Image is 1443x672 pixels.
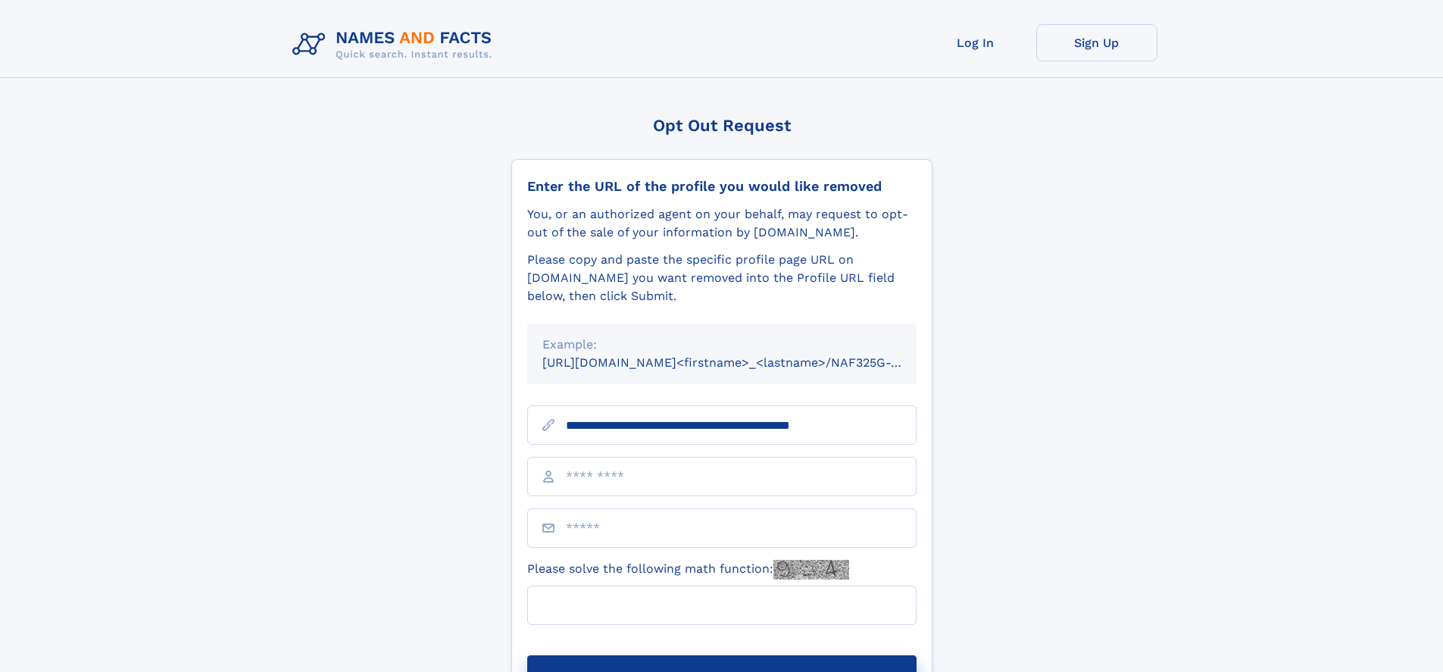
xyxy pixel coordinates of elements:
div: Opt Out Request [511,116,932,135]
label: Please solve the following math function: [527,560,849,580]
div: Example: [542,336,901,354]
div: You, or an authorized agent on your behalf, may request to opt-out of the sale of your informatio... [527,205,917,242]
div: Enter the URL of the profile you would like removed [527,178,917,195]
div: Please copy and paste the specific profile page URL on [DOMAIN_NAME] you want removed into the Pr... [527,251,917,305]
a: Sign Up [1036,24,1157,61]
small: [URL][DOMAIN_NAME]<firstname>_<lastname>/NAF325G-xxxxxxxx [542,355,945,370]
img: Logo Names and Facts [286,24,504,65]
a: Log In [915,24,1036,61]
